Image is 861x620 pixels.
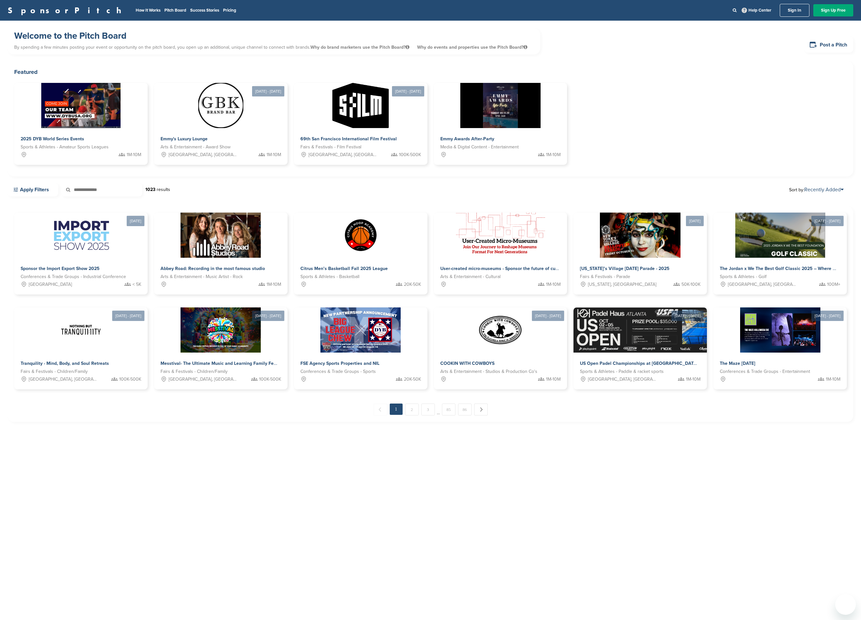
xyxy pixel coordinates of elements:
a: Sponsorpitch & Abbey Road: Recording in the most famous studio Arts & Entertainment - Music Artis... [154,213,288,295]
a: [DATE] - [DATE] Sponsorpitch & Emmy's Luxury Lounge Arts & Entertainment - Award Show [GEOGRAPHIC... [154,73,288,165]
a: [DATE] - [DATE] Sponsorpitch & The Jordan x We The Best Golf Classic 2025 – Where Sports, Music &... [713,202,847,295]
span: US Open Padel Championships at [GEOGRAPHIC_DATA] [580,361,698,366]
span: Emmy Awards After-Party [440,136,494,142]
span: User-created micro-museums - Sponsor the future of cultural storytelling [440,266,591,271]
h2: Featured [14,67,847,76]
span: Arts & Entertainment - Studios & Production Co's [440,368,537,375]
span: FSE Agency Sports Properties and NIL [300,361,379,366]
span: Tranquility - Mind, Body, and Soul Retreats [21,361,109,366]
div: [DATE] - [DATE] [811,311,844,321]
span: 2025 DYB World Series Events [21,136,84,142]
img: Sponsorpitch & [58,307,103,353]
img: Sponsorpitch & [181,307,261,353]
span: 100K-500K [119,376,141,383]
a: [DATE] - [DATE] Sponsorpitch & COOKIN WITH COWBOYS Arts & Entertainment - Studios & Production Co... [434,297,567,389]
a: Next → [474,404,488,415]
img: Sponsorpitch & [735,213,825,258]
span: … [437,404,440,415]
span: Sports & Athletes - Basketball [300,273,359,280]
img: Sponsorpitch & [573,307,742,353]
span: 1M-10M [546,376,561,383]
a: Apply Filters [8,183,58,196]
img: Sponsorpitch & [478,307,523,353]
span: 69th San Francisco International Film Festival [300,136,397,142]
span: Fairs & Festivals - Film Festival [300,144,361,151]
span: Fairs & Festivals - Children/Family [21,368,88,375]
span: results [157,187,170,192]
a: Pricing [223,8,236,13]
a: Post a Pitch [804,37,853,53]
a: Sponsorpitch & Emmy Awards After-Party Media & Digital Content - Entertainment 1M-10M [434,83,567,165]
span: Why do events and properties use the Pitch Board? [417,45,527,50]
div: [DATE] - [DATE] [252,311,284,321]
img: Sponsorpitch & [338,213,383,258]
span: [US_STATE], [GEOGRAPHIC_DATA] [588,281,656,288]
a: How It Works [136,8,161,13]
div: [DATE] - [DATE] [252,86,284,96]
a: 86 [458,404,472,415]
img: Sponsorpitch & [740,307,820,353]
span: ← Previous [374,404,387,415]
span: Media & Digital Content - Entertainment [440,144,519,151]
img: Sponsorpitch & [46,213,115,258]
span: 100K-500K [399,151,421,158]
span: 20K-50K [404,281,421,288]
span: [GEOGRAPHIC_DATA], [GEOGRAPHIC_DATA] [169,376,239,383]
span: Conferences & Trade Groups - Industrial Conference [21,273,126,280]
span: 50K-100K [681,281,700,288]
span: 1M-10M [686,376,700,383]
span: Why do brand marketers use the Pitch Board? [310,45,411,50]
span: 20K-50K [404,376,421,383]
span: < 5K [132,281,141,288]
a: 2 [405,404,419,415]
img: Sponsorpitch & [600,213,680,258]
a: 3 [421,404,435,415]
div: [DATE] - [DATE] [392,86,424,96]
a: [DATE] - [DATE] Sponsorpitch & US Open Padel Championships at [GEOGRAPHIC_DATA] Sports & Athletes... [573,297,707,389]
span: [GEOGRAPHIC_DATA], [GEOGRAPHIC_DATA] [588,376,658,383]
a: Sponsorpitch & User-created micro-museums - Sponsor the future of cultural storytelling Arts & En... [434,213,567,295]
img: Sponsorpitch & [460,83,541,128]
span: Sponsor the Import Export Show 2025 [21,266,100,271]
span: [GEOGRAPHIC_DATA], [GEOGRAPHIC_DATA] [308,151,379,158]
span: Emmy's Luxury Lounge [161,136,208,142]
span: [GEOGRAPHIC_DATA], [GEOGRAPHIC_DATA] [169,151,239,158]
span: Conferences & Trade Groups - Sports [300,368,376,375]
span: [GEOGRAPHIC_DATA] [29,281,72,288]
a: [DATE] - [DATE] Sponsorpitch & The Maze [DATE] Conferences & Trade Groups - Entertainment 1M-10M [713,297,847,389]
p: By spending a few minutes posting your event or opportunity on the pitch board, you open up an ad... [14,42,534,53]
a: 85 [442,404,455,415]
div: [DATE] [686,216,704,226]
span: 1M-10M [826,376,840,383]
div: [DATE] - [DATE] [112,311,144,321]
span: Citrus Men’s Basketball Fall 2025 League [300,266,388,271]
span: 1M-10M [546,281,561,288]
span: 1M-10M [267,151,281,158]
span: Abbey Road: Recording in the most famous studio [161,266,265,271]
div: [DATE] - [DATE] [671,311,704,321]
h1: Welcome to the Pitch Board [14,30,534,42]
iframe: Button to launch messaging window [835,594,856,615]
div: [DATE] - [DATE] [532,311,564,321]
span: Arts & Entertainment - Cultural [440,273,501,280]
span: Conferences & Trade Groups - Entertainment [720,368,810,375]
span: 1M-10M [546,151,561,158]
a: SponsorPitch [8,6,125,15]
span: 1M-10M [127,151,141,158]
a: [DATE] Sponsorpitch & [US_STATE]’s Village [DATE] Parade - 2025 Fairs & Festivals - Parade [US_ST... [573,202,707,295]
a: Pitch Board [164,8,186,13]
span: Fairs & Festivals - Parade [580,273,630,280]
span: [US_STATE]’s Village [DATE] Parade - 2025 [580,266,670,271]
strong: 1023 [145,187,155,192]
img: Sponsorpitch & [320,307,401,353]
a: [DATE] - [DATE] Sponsorpitch & Messtival- The Ultimate Music and Learning Family Festival Fairs &... [154,297,288,389]
img: Sponsorpitch & [332,83,389,128]
img: Sponsorpitch & [456,213,545,258]
span: [GEOGRAPHIC_DATA], [GEOGRAPHIC_DATA] [728,281,798,288]
div: [DATE] - [DATE] [811,216,844,226]
div: [DATE] [127,216,144,226]
a: Sponsorpitch & FSE Agency Sports Properties and NIL Conferences & Trade Groups - Sports 20K-50K [294,307,427,389]
img: Sponsorpitch & [198,83,243,128]
a: [DATE] - [DATE] Sponsorpitch & 69th San Francisco International Film Festival Fairs & Festivals -... [294,73,427,165]
a: Sponsorpitch & Citrus Men’s Basketball Fall 2025 League Sports & Athletes - Basketball 20K-50K [294,213,427,295]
